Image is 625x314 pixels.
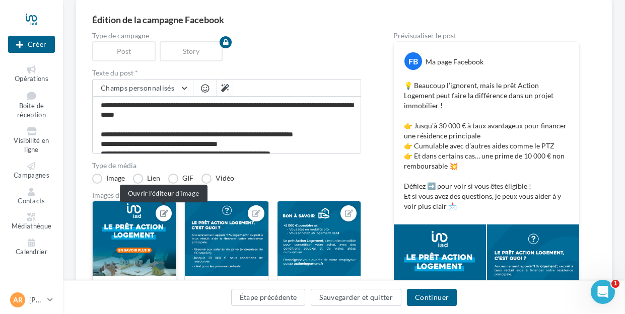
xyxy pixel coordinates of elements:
[17,102,46,119] span: Boîte de réception
[92,32,361,39] label: Type de campagne
[8,36,55,53] div: Nouvelle campagne
[8,290,55,309] a: AR [PERSON_NAME]
[611,280,619,288] span: 1
[92,15,596,24] div: Édition de la campagne Facebook
[231,289,306,306] button: Étape précédente
[201,174,234,184] label: Vidéo
[13,295,23,305] span: AR
[404,52,422,70] div: FB
[18,197,45,205] span: Contacts
[29,295,43,305] p: [PERSON_NAME]
[426,57,483,67] div: Ma page Facebook
[120,185,207,202] div: Ouvrir l'éditeur d’image
[8,186,55,207] a: Contacts
[92,192,361,199] div: Images du post
[8,160,55,182] a: Campagnes
[92,69,361,76] label: Texte du post *
[311,289,401,306] button: Sauvegarder et quitter
[12,222,52,230] span: Médiathèque
[8,63,55,85] a: Opérations
[14,171,49,179] span: Campagnes
[15,74,48,83] span: Opérations
[407,289,457,306] button: Continuer
[14,136,49,154] span: Visibilité en ligne
[8,125,55,156] a: Visibilité en ligne
[404,81,569,211] p: 💡 Beaucoup l’ignorent, mais le prêt Action Logement peut faire la différence dans un projet immob...
[168,174,193,184] label: GIF
[8,89,55,121] a: Boîte de réception
[16,248,47,256] span: Calendrier
[8,237,55,258] a: Calendrier
[8,36,55,53] button: Créer
[591,280,615,304] iframe: Intercom live chat
[8,211,55,232] a: Médiathèque
[393,32,580,39] div: Prévisualiser le post
[92,174,125,184] label: Image
[93,80,193,97] button: Champs personnalisés
[92,162,361,169] label: Type de média
[101,84,174,92] span: Champs personnalisés
[133,174,160,184] label: Lien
